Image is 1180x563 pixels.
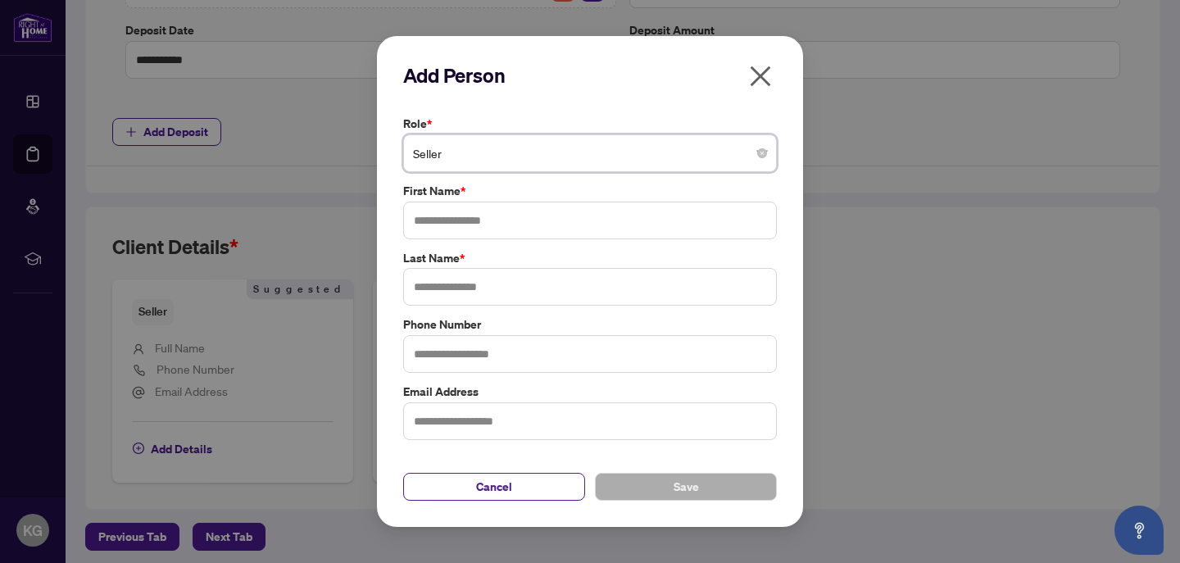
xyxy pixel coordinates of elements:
h2: Add Person [403,62,777,89]
span: Seller [413,138,767,169]
label: Phone Number [403,316,777,334]
button: Save [595,473,777,501]
span: close [747,63,774,89]
button: Cancel [403,473,585,501]
label: Email Address [403,383,777,401]
span: Cancel [476,474,512,500]
button: Open asap [1114,506,1164,555]
label: Role [403,115,777,133]
label: First Name [403,182,777,200]
label: Last Name [403,249,777,267]
span: close-circle [757,148,767,158]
